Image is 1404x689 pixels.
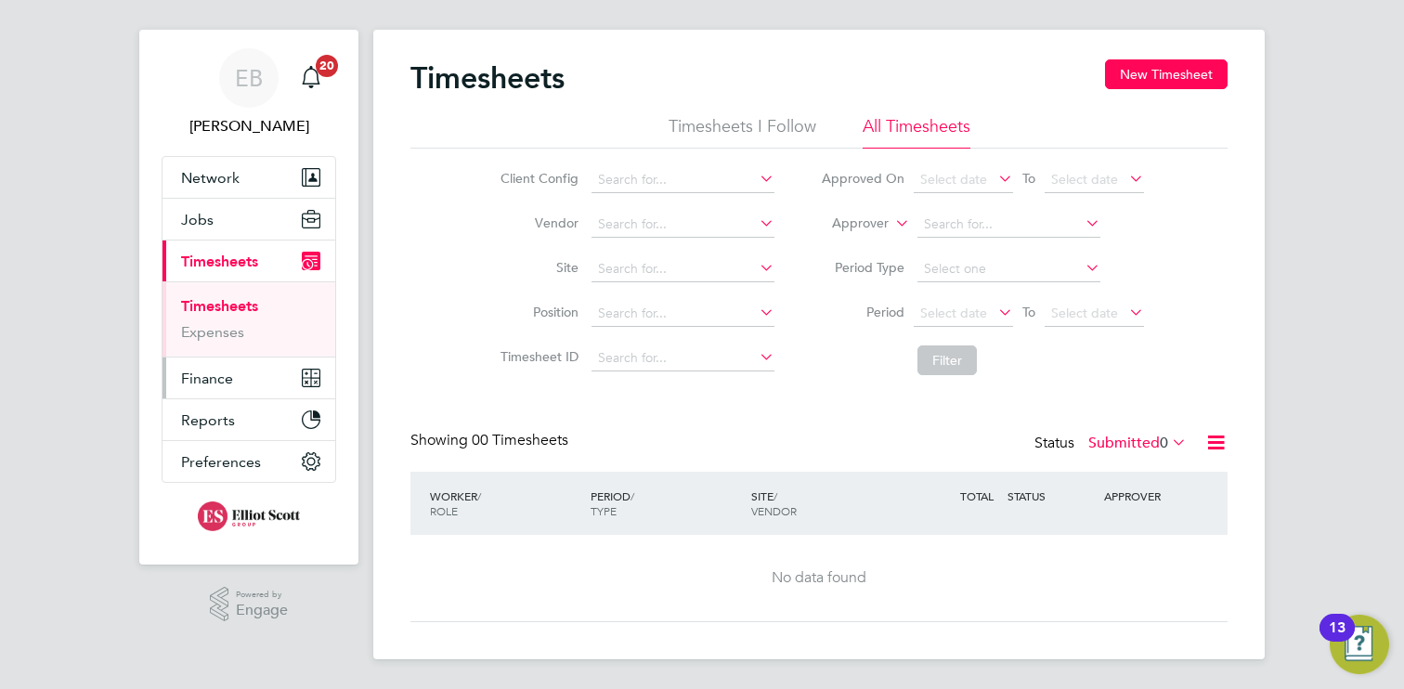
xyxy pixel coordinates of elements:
span: Timesheets [181,253,258,270]
button: Reports [162,399,335,440]
button: Network [162,157,335,198]
a: EB[PERSON_NAME] [162,48,336,137]
input: Search for... [917,212,1100,238]
input: Search for... [591,345,774,371]
label: Submitted [1088,434,1187,452]
img: elliotscottgroup-logo-retina.png [198,501,299,531]
li: All Timesheets [863,115,970,149]
div: APPROVER [1099,479,1196,513]
span: VENDOR [751,503,797,518]
a: 20 [292,48,330,108]
span: Elliot Benton [162,115,336,137]
div: WORKER [425,479,586,527]
span: 00 Timesheets [472,431,568,449]
span: / [477,488,481,503]
div: Status [1034,431,1190,457]
button: Timesheets [162,240,335,281]
button: Jobs [162,199,335,240]
span: Select date [920,305,987,321]
a: Powered byEngage [210,587,289,622]
div: PERIOD [586,479,747,527]
span: TYPE [591,503,617,518]
input: Select one [917,256,1100,282]
a: Expenses [181,323,244,341]
div: Showing [410,431,572,450]
button: Filter [917,345,977,375]
label: Period Type [821,259,904,276]
button: Preferences [162,441,335,482]
span: / [630,488,634,503]
label: Period [821,304,904,320]
span: Network [181,169,240,187]
span: Powered by [236,587,288,603]
a: Timesheets [181,297,258,315]
h2: Timesheets [410,59,565,97]
div: SITE [747,479,907,527]
span: Select date [920,171,987,188]
input: Search for... [591,256,774,282]
span: To [1017,166,1041,190]
span: Preferences [181,453,261,471]
span: Select date [1051,171,1118,188]
li: Timesheets I Follow [669,115,816,149]
span: Reports [181,411,235,429]
label: Timesheet ID [495,348,578,365]
label: Approver [805,214,889,233]
label: Client Config [495,170,578,187]
div: No data found [429,568,1209,588]
div: Timesheets [162,281,335,357]
label: Site [495,259,578,276]
button: New Timesheet [1105,59,1228,89]
input: Search for... [591,167,774,193]
nav: Main navigation [139,30,358,565]
span: Jobs [181,211,214,228]
label: Approved On [821,170,904,187]
label: Position [495,304,578,320]
span: EB [235,66,263,90]
span: Finance [181,370,233,387]
span: 20 [316,55,338,77]
span: To [1017,300,1041,324]
div: 13 [1329,628,1345,652]
input: Search for... [591,212,774,238]
span: 0 [1160,434,1168,452]
div: STATUS [1003,479,1099,513]
a: Go to home page [162,501,336,531]
span: / [773,488,777,503]
span: Select date [1051,305,1118,321]
span: ROLE [430,503,458,518]
button: Finance [162,357,335,398]
span: Engage [236,603,288,618]
button: Open Resource Center, 13 new notifications [1330,615,1389,674]
label: Vendor [495,214,578,231]
span: TOTAL [960,488,994,503]
input: Search for... [591,301,774,327]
